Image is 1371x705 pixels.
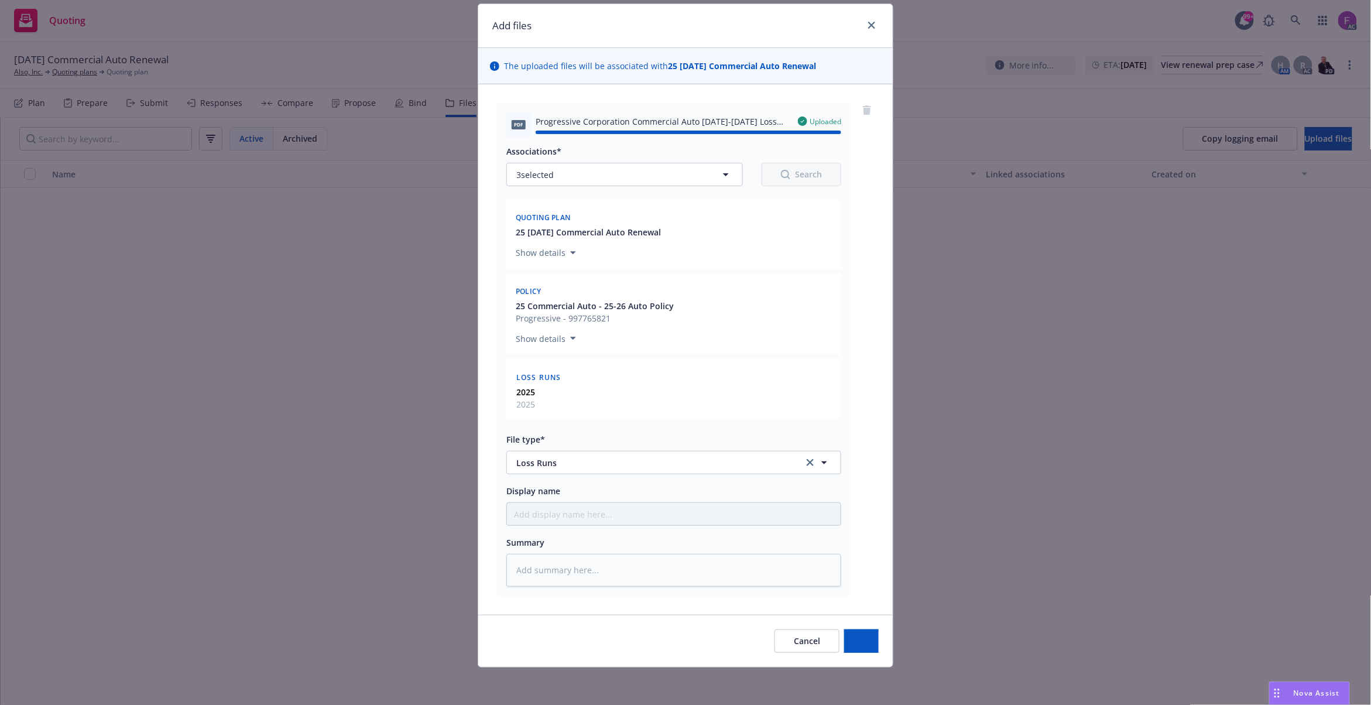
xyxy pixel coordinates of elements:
a: clear selection [803,456,817,470]
span: Summary [506,537,544,548]
h1: Add files [492,18,532,33]
strong: 25 [DATE] Commercial Auto Renewal [668,60,816,71]
a: remove [860,103,874,117]
button: Nova Assist [1269,682,1350,705]
button: Show details [511,331,581,345]
button: Add files [844,629,879,653]
span: Uploaded [810,117,841,126]
strong: 2025 [516,386,535,398]
button: 25 Commercial Auto - 25-26 Auto Policy [516,300,674,312]
span: Quoting plan [516,213,571,223]
span: Add files [844,635,879,646]
span: Nova Assist [1294,688,1340,698]
span: File type* [506,434,545,445]
button: Cancel [774,629,839,653]
span: Display name [506,485,560,497]
span: The uploaded files will be associated with [504,60,816,72]
span: Progressive - 997765821 [516,312,674,324]
button: 3selected [506,163,743,186]
span: Loss Runs [516,372,561,382]
a: close [865,18,879,32]
span: Progressive Corporation Commercial Auto [DATE]-[DATE] Loss Runs - Valued [DATE].pdf [536,115,789,128]
span: Cancel [794,635,820,646]
span: 3 selected [516,169,554,181]
span: Policy [516,286,541,296]
span: pdf [512,120,526,129]
span: 2025 [516,398,535,410]
span: Associations* [506,146,561,157]
button: Show details [511,246,581,260]
div: Drag to move [1270,682,1284,704]
button: 25 [DATE] Commercial Auto Renewal [516,226,661,238]
input: Add display name here... [507,503,841,525]
span: Loss Runs [516,457,787,469]
button: Loss Runsclear selection [506,451,841,474]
